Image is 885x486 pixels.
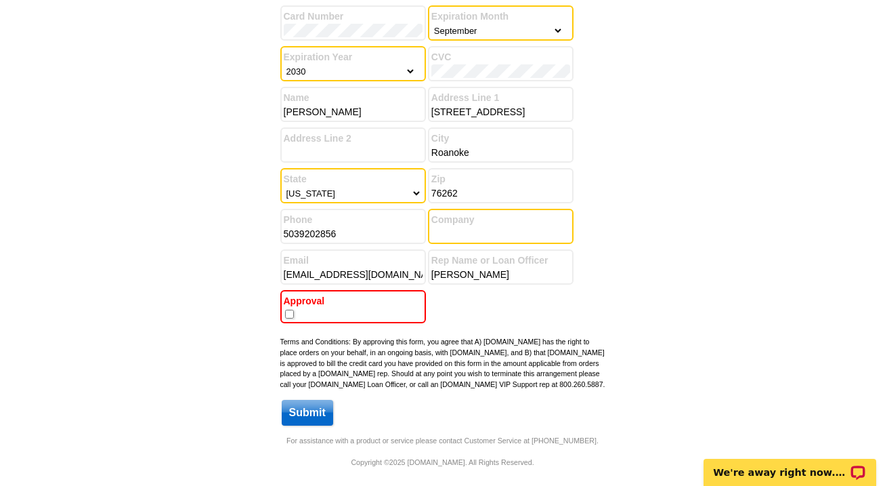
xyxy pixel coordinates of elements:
input: Submit [282,400,333,426]
small: Terms and Conditions: By approving this form, you agree that A) [DOMAIN_NAME] has the right to pl... [280,338,605,388]
label: Company [431,213,570,227]
label: Name [284,91,423,105]
label: State [284,172,423,186]
label: Expiration Year [284,50,423,64]
label: Expiration Month [431,9,570,24]
label: Approval [284,294,423,308]
label: Address Line 1 [431,91,570,105]
label: Card Number [284,9,423,24]
label: Zip [431,172,570,186]
iframe: LiveChat chat widget [695,443,885,486]
label: Rep Name or Loan Officer [431,254,570,268]
label: City [431,131,570,146]
label: CVC [431,50,570,64]
label: Phone [284,213,423,227]
label: Email [284,254,423,268]
label: Address Line 2 [284,131,423,146]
